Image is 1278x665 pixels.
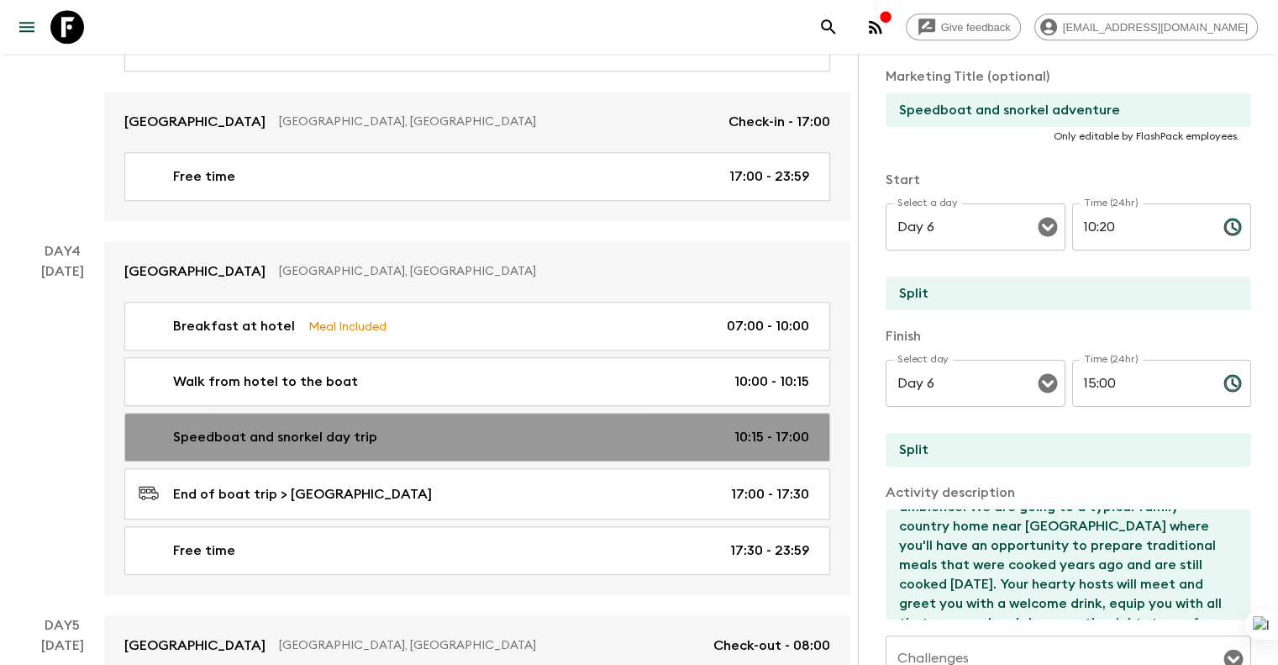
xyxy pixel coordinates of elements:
[10,10,44,44] button: menu
[1034,13,1258,40] div: [EMAIL_ADDRESS][DOMAIN_NAME]
[734,427,809,447] p: 10:15 - 17:00
[1072,360,1210,407] input: hh:mm
[932,21,1020,34] span: Give feedback
[886,433,1238,467] input: End Location (leave blank if same as Start)
[20,615,104,636] p: Day 5
[727,316,809,336] p: 07:00 - 10:00
[906,13,1021,40] a: Give feedback
[734,372,809,392] p: 10:00 - 10:15
[124,357,830,406] a: Walk from hotel to the boat10:00 - 10:15
[20,241,104,261] p: Day 4
[173,316,295,336] p: Breakfast at hotel
[886,509,1238,620] textarea: An exclusive gourmet experience for all foodies. Our mission in cooking is quite simple – fresh, ...
[886,277,1238,310] input: Start Location
[124,112,266,132] p: [GEOGRAPHIC_DATA]
[173,427,377,447] p: Speedboat and snorkel day trip
[279,263,817,280] p: [GEOGRAPHIC_DATA], [GEOGRAPHIC_DATA]
[1084,196,1139,210] label: Time (24hr)
[1054,21,1257,34] span: [EMAIL_ADDRESS][DOMAIN_NAME]
[897,196,957,210] label: Select a day
[886,326,1251,346] p: Finish
[1036,372,1060,395] button: Open
[886,66,1251,87] p: Marketing Title (optional)
[279,113,715,130] p: [GEOGRAPHIC_DATA], [GEOGRAPHIC_DATA]
[1072,203,1210,251] input: hh:mm
[1216,210,1249,244] button: Choose time, selected time is 10:20 AM
[173,166,235,187] p: Free time
[886,93,1238,127] input: If necessary, use this field to override activity title
[124,526,830,575] a: Free time17:30 - 23:59
[728,112,830,132] p: Check-in - 17:00
[124,413,830,462] a: Speedboat and snorkel day trip10:15 - 17:00
[41,261,84,595] div: [DATE]
[730,541,809,561] p: 17:30 - 23:59
[1036,215,1060,239] button: Open
[308,317,387,335] p: Meal Included
[104,92,850,152] a: [GEOGRAPHIC_DATA][GEOGRAPHIC_DATA], [GEOGRAPHIC_DATA]Check-in - 17:00
[812,10,845,44] button: search adventures
[1216,367,1249,400] button: Choose time, selected time is 3:00 PM
[173,484,432,504] p: End of boat trip > [GEOGRAPHIC_DATA]
[729,166,809,187] p: 17:00 - 23:59
[886,170,1251,190] p: Start
[1084,352,1139,367] label: Time (24hr)
[173,541,235,561] p: Free time
[124,468,830,520] a: End of boat trip > [GEOGRAPHIC_DATA]17:00 - 17:30
[279,637,700,654] p: [GEOGRAPHIC_DATA], [GEOGRAPHIC_DATA]
[104,241,850,302] a: [GEOGRAPHIC_DATA][GEOGRAPHIC_DATA], [GEOGRAPHIC_DATA]
[173,372,358,392] p: Walk from hotel to the boat
[124,636,266,656] p: [GEOGRAPHIC_DATA]
[731,484,809,504] p: 17:00 - 17:30
[897,129,1239,143] p: Only editable by FlashPack employees.
[124,152,830,201] a: Free time17:00 - 23:59
[124,261,266,282] p: [GEOGRAPHIC_DATA]
[713,636,830,656] p: Check-out - 08:00
[124,302,830,351] a: Breakfast at hotelMeal Included07:00 - 10:00
[886,483,1251,503] p: Activity description
[897,352,949,367] label: Select day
